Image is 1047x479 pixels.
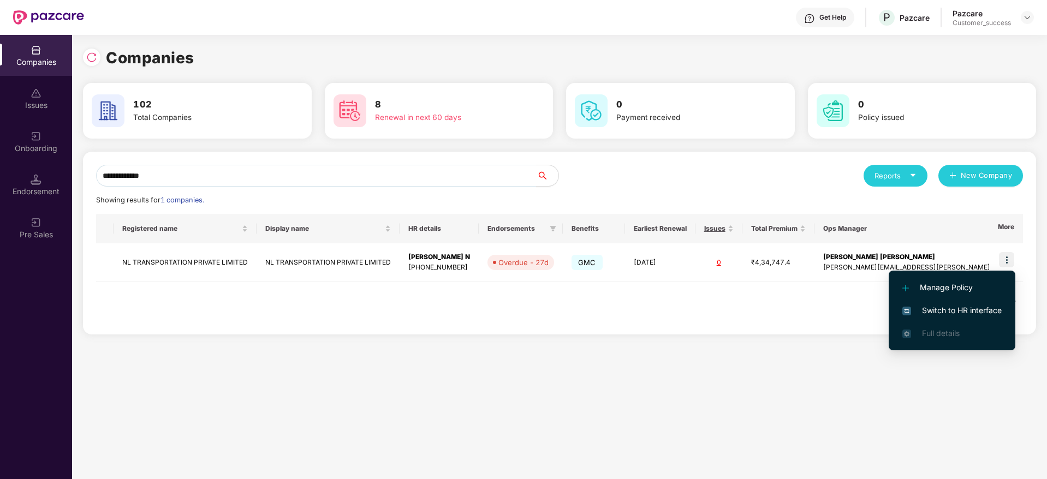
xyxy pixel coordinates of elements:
img: New Pazcare Logo [13,10,84,25]
th: Benefits [563,214,625,243]
span: Full details [922,328,960,338]
th: Earliest Renewal [625,214,695,243]
span: 1 companies. [160,196,204,204]
img: svg+xml;base64,PHN2ZyB4bWxucz0iaHR0cDovL3d3dy53My5vcmcvMjAwMC9zdmciIHdpZHRoPSIxNiIgaGVpZ2h0PSIxNi... [902,307,911,315]
img: svg+xml;base64,PHN2ZyBpZD0iSGVscC0zMngzMiIgeG1sbnM9Imh0dHA6Ly93d3cudzMub3JnLzIwMDAvc3ZnIiB3aWR0aD... [804,13,815,24]
span: Showing results for [96,196,204,204]
span: GMC [572,255,603,270]
div: [PERSON_NAME] N [408,252,470,262]
img: svg+xml;base64,PHN2ZyBpZD0iRHJvcGRvd24tMzJ4MzIiIHhtbG5zPSJodHRwOi8vd3d3LnczLm9yZy8yMDAwL3N2ZyIgd2... [1023,13,1032,22]
img: svg+xml;base64,PHN2ZyB4bWxucz0iaHR0cDovL3d3dy53My5vcmcvMjAwMC9zdmciIHdpZHRoPSI2MCIgaGVpZ2h0PSI2MC... [575,94,608,127]
div: [PERSON_NAME][EMAIL_ADDRESS][PERSON_NAME][DOMAIN_NAME] [823,262,1044,273]
div: Overdue - 27d [498,257,549,268]
span: Issues [704,224,725,233]
td: [DATE] [625,243,695,282]
span: Manage Policy [902,282,1002,294]
img: svg+xml;base64,PHN2ZyB4bWxucz0iaHR0cDovL3d3dy53My5vcmcvMjAwMC9zdmciIHdpZHRoPSI2MCIgaGVpZ2h0PSI2MC... [92,94,124,127]
span: filter [550,225,556,232]
div: [PERSON_NAME] [PERSON_NAME] [823,252,1044,262]
h1: Companies [106,46,194,70]
div: Pazcare [953,8,1011,19]
img: svg+xml;base64,PHN2ZyB4bWxucz0iaHR0cDovL3d3dy53My5vcmcvMjAwMC9zdmciIHdpZHRoPSI2MCIgaGVpZ2h0PSI2MC... [817,94,849,127]
th: Issues [695,214,742,243]
span: Display name [265,224,383,233]
h3: 0 [616,98,754,112]
img: svg+xml;base64,PHN2ZyB3aWR0aD0iMjAiIGhlaWdodD0iMjAiIHZpZXdCb3g9IjAgMCAyMCAyMCIgZmlsbD0ibm9uZSIgeG... [31,131,41,142]
img: svg+xml;base64,PHN2ZyBpZD0iUmVsb2FkLTMyeDMyIiB4bWxucz0iaHR0cDovL3d3dy53My5vcmcvMjAwMC9zdmciIHdpZH... [86,52,97,63]
img: svg+xml;base64,PHN2ZyB3aWR0aD0iMTQuNSIgaGVpZ2h0PSIxNC41IiB2aWV3Qm94PSIwIDAgMTYgMTYiIGZpbGw9Im5vbm... [31,174,41,185]
th: Registered name [114,214,257,243]
span: Ops Manager [823,224,1036,233]
div: Renewal in next 60 days [375,112,513,124]
span: Endorsements [487,224,545,233]
div: Payment received [616,112,754,124]
img: svg+xml;base64,PHN2ZyBpZD0iSXNzdWVzX2Rpc2FibGVkIiB4bWxucz0iaHR0cDovL3d3dy53My5vcmcvMjAwMC9zdmciIH... [31,88,41,99]
span: Switch to HR interface [902,304,1002,316]
span: filter [548,222,558,235]
div: Policy issued [858,112,996,124]
div: Get Help [819,13,846,22]
button: search [536,165,559,187]
div: 0 [704,258,734,268]
img: icon [999,252,1014,267]
span: Total Premium [751,224,798,233]
span: caret-down [909,172,917,179]
button: plusNew Company [938,165,1023,187]
div: Pazcare [900,13,930,23]
img: svg+xml;base64,PHN2ZyB3aWR0aD0iMjAiIGhlaWdodD0iMjAiIHZpZXdCb3g9IjAgMCAyMCAyMCIgZmlsbD0ibm9uZSIgeG... [31,217,41,228]
h3: 102 [133,98,271,112]
div: ₹4,34,747.4 [751,258,806,268]
h3: 0 [858,98,996,112]
th: More [989,214,1023,243]
img: svg+xml;base64,PHN2ZyB4bWxucz0iaHR0cDovL3d3dy53My5vcmcvMjAwMC9zdmciIHdpZHRoPSIxNi4zNjMiIGhlaWdodD... [902,330,911,338]
img: svg+xml;base64,PHN2ZyBpZD0iQ29tcGFuaWVzIiB4bWxucz0iaHR0cDovL3d3dy53My5vcmcvMjAwMC9zdmciIHdpZHRoPS... [31,45,41,56]
th: Total Premium [742,214,814,243]
img: svg+xml;base64,PHN2ZyB4bWxucz0iaHR0cDovL3d3dy53My5vcmcvMjAwMC9zdmciIHdpZHRoPSIxMi4yMDEiIGhlaWdodD... [902,285,909,291]
td: NL TRANSPORTATION PRIVATE LIMITED [257,243,400,282]
span: search [536,171,558,180]
div: [PHONE_NUMBER] [408,262,470,273]
td: NL TRANSPORTATION PRIVATE LIMITED [114,243,257,282]
span: Registered name [122,224,240,233]
span: plus [949,172,956,181]
th: Display name [257,214,400,243]
div: Total Companies [133,112,271,124]
h3: 8 [375,98,513,112]
div: Customer_success [953,19,1011,27]
span: New Company [961,170,1013,181]
th: HR details [400,214,479,243]
span: P [883,11,890,24]
div: Reports [875,170,917,181]
img: svg+xml;base64,PHN2ZyB4bWxucz0iaHR0cDovL3d3dy53My5vcmcvMjAwMC9zdmciIHdpZHRoPSI2MCIgaGVpZ2h0PSI2MC... [334,94,366,127]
